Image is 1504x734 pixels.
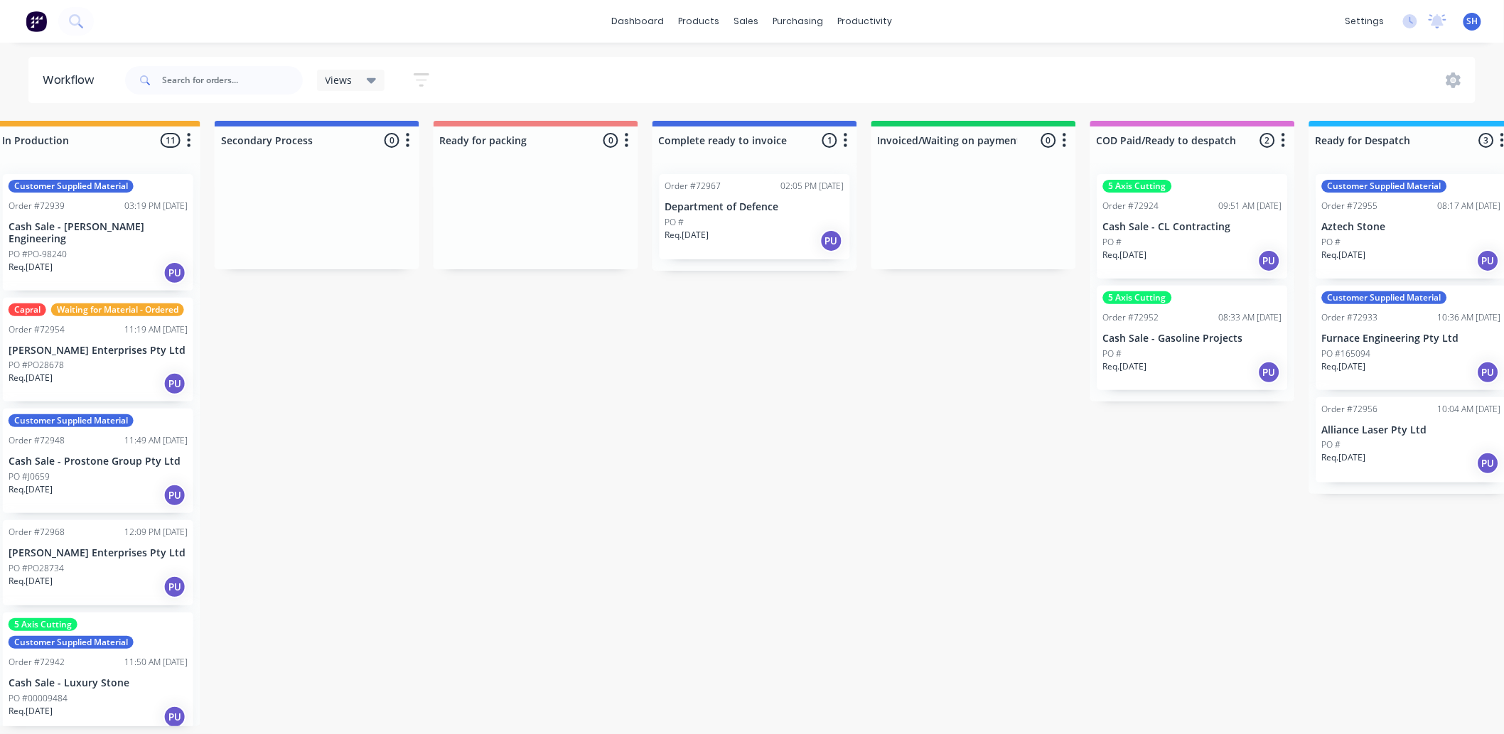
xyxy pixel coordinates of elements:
[9,547,188,559] p: [PERSON_NAME] Enterprises Pty Ltd
[665,201,844,213] p: Department of Defence
[1338,11,1392,32] div: settings
[1477,249,1500,272] div: PU
[1467,15,1478,28] span: SH
[163,484,186,507] div: PU
[1322,200,1378,212] div: Order #72955
[9,705,53,718] p: Req. [DATE]
[1438,200,1501,212] div: 08:17 AM [DATE]
[9,455,188,468] p: Cash Sale - Prostone Group Pty Ltd
[124,656,188,669] div: 11:50 AM [DATE]
[1103,180,1172,193] div: 5 Axis Cutting
[1322,291,1447,304] div: Customer Supplied Material
[326,72,353,87] span: Views
[672,11,727,32] div: products
[1322,311,1378,324] div: Order #72933
[9,345,188,357] p: [PERSON_NAME] Enterprises Pty Ltd
[9,372,53,384] p: Req. [DATE]
[51,303,184,316] div: Waiting for Material - Ordered
[163,576,186,598] div: PU
[1097,286,1288,390] div: 5 Axis CuttingOrder #7295208:33 AM [DATE]Cash Sale - Gasoline ProjectsPO #Req.[DATE]PU
[1322,403,1378,416] div: Order #72956
[820,230,843,252] div: PU
[1322,451,1366,464] p: Req. [DATE]
[3,409,193,513] div: Customer Supplied MaterialOrder #7294811:49 AM [DATE]Cash Sale - Prostone Group Pty LtdPO #J0659R...
[1103,200,1159,212] div: Order #72924
[1322,236,1341,249] p: PO #
[9,434,65,447] div: Order #72948
[9,618,77,631] div: 5 Axis Cutting
[124,526,188,539] div: 12:09 PM [DATE]
[162,66,303,95] input: Search for orders...
[665,229,709,242] p: Req. [DATE]
[605,11,672,32] a: dashboard
[1103,236,1122,249] p: PO #
[1322,424,1501,436] p: Alliance Laser Pty Ltd
[9,359,64,372] p: PO #PO28678
[163,261,186,284] div: PU
[1097,174,1288,279] div: 5 Axis CuttingOrder #7292409:51 AM [DATE]Cash Sale - CL ContractingPO #Req.[DATE]PU
[1103,221,1282,233] p: Cash Sale - CL Contracting
[1322,347,1371,360] p: PO #165094
[26,11,47,32] img: Factory
[9,656,65,669] div: Order #72942
[1258,249,1281,272] div: PU
[163,372,186,395] div: PU
[1103,333,1282,345] p: Cash Sale - Gasoline Projects
[1322,249,1366,261] p: Req. [DATE]
[9,303,46,316] div: Capral
[163,706,186,728] div: PU
[781,180,844,193] div: 02:05 PM [DATE]
[1322,360,1366,373] p: Req. [DATE]
[3,298,193,402] div: CapralWaiting for Material - OrderedOrder #7295411:19 AM [DATE][PERSON_NAME] Enterprises Pty LtdP...
[1219,200,1282,212] div: 09:51 AM [DATE]
[9,414,134,427] div: Customer Supplied Material
[3,520,193,605] div: Order #7296812:09 PM [DATE][PERSON_NAME] Enterprises Pty LtdPO #PO28734Req.[DATE]PU
[124,323,188,336] div: 11:19 AM [DATE]
[9,562,64,575] p: PO #PO28734
[124,434,188,447] div: 11:49 AM [DATE]
[766,11,831,32] div: purchasing
[665,216,684,229] p: PO #
[9,636,134,649] div: Customer Supplied Material
[1438,311,1501,324] div: 10:36 AM [DATE]
[727,11,766,32] div: sales
[9,677,188,689] p: Cash Sale - Luxury Stone
[1322,221,1501,233] p: Aztech Stone
[3,174,193,291] div: Customer Supplied MaterialOrder #7293903:19 PM [DATE]Cash Sale - [PERSON_NAME] EngineeringPO #PO-...
[9,248,67,261] p: PO #PO-98240
[9,470,50,483] p: PO #J0659
[1477,361,1500,384] div: PU
[1219,311,1282,324] div: 08:33 AM [DATE]
[1103,291,1172,304] div: 5 Axis Cutting
[43,72,101,89] div: Workflow
[9,180,134,193] div: Customer Supplied Material
[1103,347,1122,360] p: PO #
[9,200,65,212] div: Order #72939
[9,575,53,588] p: Req. [DATE]
[1477,452,1500,475] div: PU
[9,526,65,539] div: Order #72968
[1438,403,1501,416] div: 10:04 AM [DATE]
[9,323,65,336] div: Order #72954
[660,174,850,259] div: Order #7296702:05 PM [DATE]Department of DefencePO #Req.[DATE]PU
[1258,361,1281,384] div: PU
[1103,249,1147,261] p: Req. [DATE]
[9,483,53,496] p: Req. [DATE]
[9,261,53,274] p: Req. [DATE]
[1322,333,1501,345] p: Furnace Engineering Pty Ltd
[1103,360,1147,373] p: Req. [DATE]
[9,221,188,245] p: Cash Sale - [PERSON_NAME] Engineering
[665,180,721,193] div: Order #72967
[9,692,68,705] p: PO #00009484
[1322,438,1341,451] p: PO #
[831,11,900,32] div: productivity
[1322,180,1447,193] div: Customer Supplied Material
[1103,311,1159,324] div: Order #72952
[124,200,188,212] div: 03:19 PM [DATE]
